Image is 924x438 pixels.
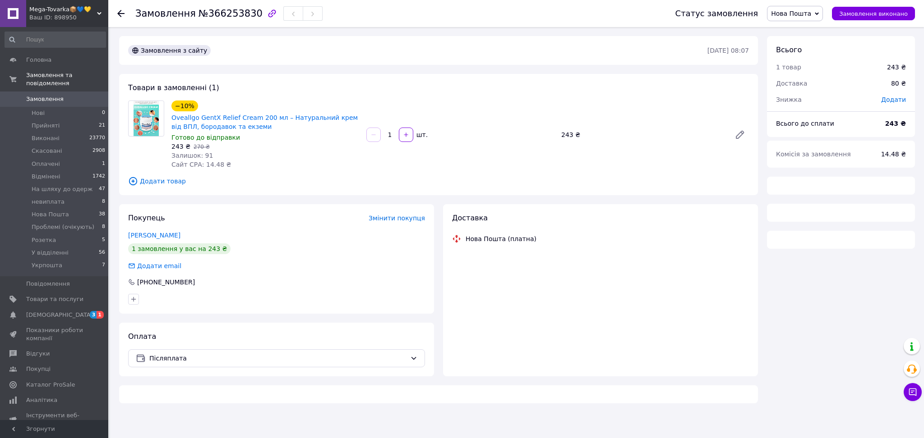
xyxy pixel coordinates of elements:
[885,120,906,127] b: 243 ₴
[32,223,94,231] span: Проблемі (очікують)
[26,280,70,288] span: Повідомлення
[32,134,60,142] span: Виконані
[26,56,51,64] span: Головна
[102,198,105,206] span: 8
[26,396,57,404] span: Аналітика
[414,130,429,139] div: шт.
[5,32,106,48] input: Пошук
[99,210,105,219] span: 38
[102,223,105,231] span: 8
[149,353,407,363] span: Післяплата
[776,80,807,87] span: Доставка
[92,147,105,155] span: 2908
[32,147,62,155] span: Скасовані
[558,128,727,141] div: 243 ₴
[32,261,62,269] span: Укрпошта
[369,214,425,222] span: Змінити покупця
[97,311,104,319] span: 1
[102,160,105,168] span: 1
[171,134,240,141] span: Готово до відправки
[26,326,83,342] span: Показники роботи компанії
[127,261,182,270] div: Додати email
[128,45,211,56] div: Замовлення з сайту
[731,126,749,144] a: Редагувати
[128,332,156,341] span: Оплата
[128,83,219,92] span: Товари в замовленні (1)
[102,261,105,269] span: 7
[881,151,906,158] span: 14.48 ₴
[32,236,56,244] span: Розетка
[99,122,105,130] span: 21
[135,8,196,19] span: Замовлення
[26,295,83,303] span: Товари та послуги
[904,383,922,401] button: Чат з покупцем
[452,214,488,222] span: Доставка
[463,234,539,243] div: Нова Пошта (платна)
[128,214,165,222] span: Покупець
[99,249,105,257] span: 56
[776,46,802,54] span: Всього
[776,120,834,127] span: Всього до сплати
[89,134,105,142] span: 23770
[32,198,65,206] span: невиплата
[99,185,105,193] span: 47
[32,122,60,130] span: Прийняті
[128,232,180,239] a: [PERSON_NAME]
[128,243,231,254] div: 1 замовлення у вас на 243 ₴
[32,109,45,117] span: Нові
[707,47,749,54] time: [DATE] 08:07
[117,9,125,18] div: Повернутися назад
[171,143,190,150] span: 243 ₴
[32,210,69,219] span: Нова Пошта
[26,411,83,428] span: Інструменти веб-майстра та SEO
[171,152,213,159] span: Залишок: 91
[102,236,105,244] span: 5
[771,10,811,17] span: Нова Пошта
[32,249,69,257] span: У відділенні
[675,9,758,18] div: Статус замовлення
[90,311,97,319] span: 3
[26,350,50,358] span: Відгуки
[134,101,159,136] img: Oveallgo GentX Relief Cream 200 мл – Натуральний крем від ВПЛ, бородавок та екземи
[26,95,64,103] span: Замовлення
[839,10,908,17] span: Замовлення виконано
[32,185,92,193] span: На шляху до одерж
[136,278,196,287] div: [PHONE_NUMBER]
[26,381,75,389] span: Каталог ProSale
[886,73,911,93] div: 80 ₴
[26,365,51,373] span: Покупці
[26,311,93,319] span: [DEMOGRAPHIC_DATA]
[881,96,906,103] span: Додати
[29,14,108,22] div: Ваш ID: 898950
[887,63,906,72] div: 243 ₴
[776,64,801,71] span: 1 товар
[776,151,851,158] span: Комісія за замовлення
[102,109,105,117] span: 0
[32,173,60,181] span: Відмінені
[29,5,97,14] span: Mega-Tovarka📦💙💛
[776,96,802,103] span: Знижка
[26,71,108,87] span: Замовлення та повідомлення
[92,173,105,181] span: 1742
[171,114,358,130] a: Oveallgo GentX Relief Cream 200 мл – Натуральний крем від ВПЛ, бородавок та екземи
[32,160,60,168] span: Оплачені
[136,261,182,270] div: Додати email
[199,8,263,19] span: №366253830
[128,176,749,186] span: Додати товар
[171,100,198,111] div: −10%
[171,161,231,168] span: Сайт СРА: 14.48 ₴
[194,144,210,150] span: 270 ₴
[832,7,915,20] button: Замовлення виконано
